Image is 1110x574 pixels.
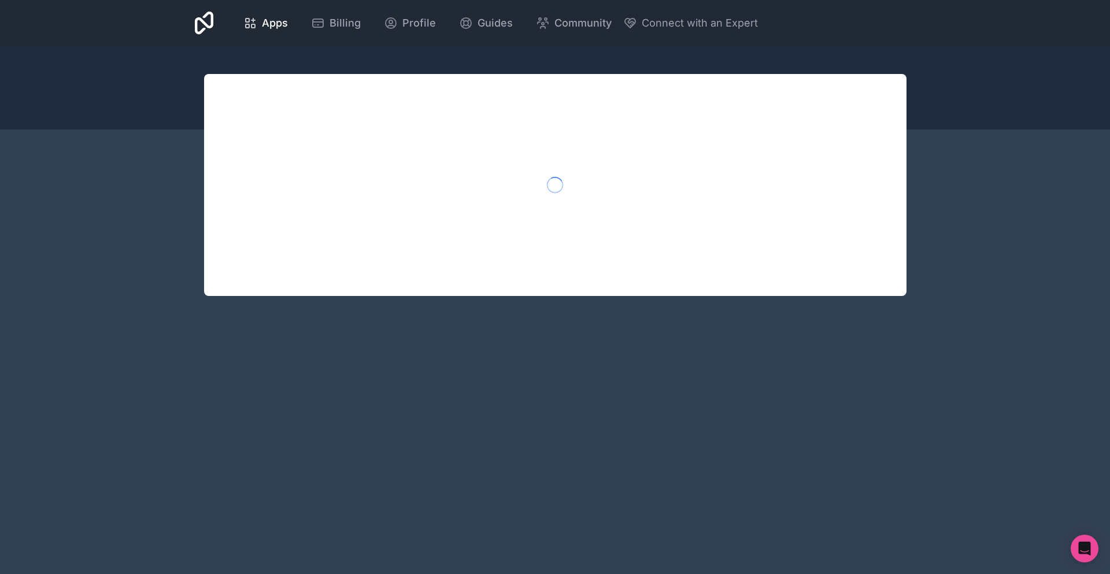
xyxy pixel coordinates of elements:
[554,15,612,31] span: Community
[527,10,621,36] a: Community
[478,15,513,31] span: Guides
[642,15,758,31] span: Connect with an Expert
[234,10,297,36] a: Apps
[302,10,370,36] a: Billing
[375,10,445,36] a: Profile
[402,15,436,31] span: Profile
[330,15,361,31] span: Billing
[262,15,288,31] span: Apps
[623,15,758,31] button: Connect with an Expert
[450,10,522,36] a: Guides
[1071,535,1098,562] div: Open Intercom Messenger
